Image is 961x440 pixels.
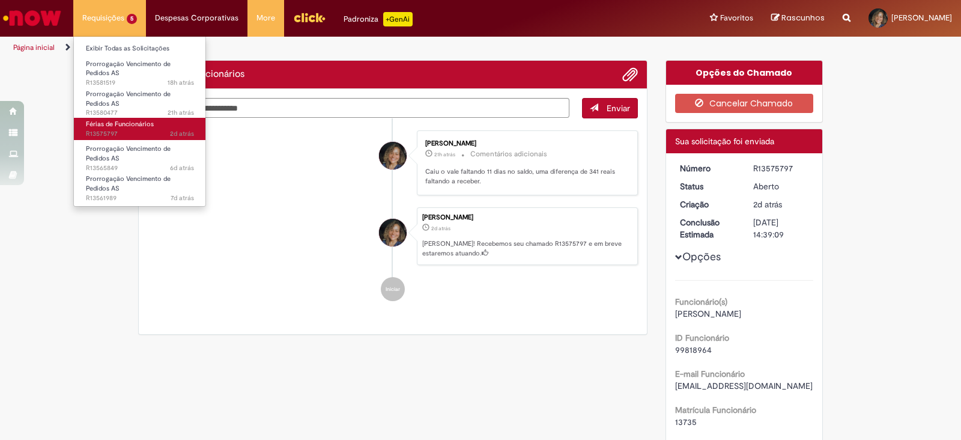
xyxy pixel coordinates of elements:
b: E-mail Funcionário [675,368,745,379]
span: Favoritos [720,12,753,24]
span: R13580477 [86,108,194,118]
p: [PERSON_NAME]! Recebemos seu chamado R13575797 e em breve estaremos atuando. [422,239,631,258]
span: Prorrogação Vencimento de Pedidos AS [86,144,171,163]
span: R13565849 [86,163,194,173]
a: Aberto R13565849 : Prorrogação Vencimento de Pedidos AS [74,142,206,168]
span: Rascunhos [781,12,825,23]
time: 30/09/2025 13:37:51 [168,78,194,87]
span: Despesas Corporativas [155,12,238,24]
b: ID Funcionário [675,332,729,343]
a: Aberto R13580477 : Prorrogação Vencimento de Pedidos AS [74,88,206,114]
div: [PERSON_NAME] [422,214,631,221]
span: Sua solicitação foi enviada [675,136,774,147]
div: Gabriele Maria Moniz Macedo [379,219,407,246]
span: 13735 [675,417,697,427]
dt: Criação [671,198,745,210]
time: 29/09/2025 10:39:07 [170,129,194,138]
div: R13575797 [753,162,809,174]
p: +GenAi [383,12,413,26]
dt: Status [671,180,745,192]
a: Exibir Todas as Solicitações [74,42,206,55]
b: Funcionário(s) [675,296,727,307]
span: Prorrogação Vencimento de Pedidos AS [86,174,171,193]
time: 29/09/2025 10:39:06 [431,225,450,232]
span: [PERSON_NAME] [891,13,952,23]
button: Cancelar Chamado [675,94,814,113]
span: [EMAIL_ADDRESS][DOMAIN_NAME] [675,380,813,391]
div: 29/09/2025 10:39:06 [753,198,809,210]
span: 21h atrás [168,108,194,117]
ul: Histórico de tíquete [148,118,638,313]
button: Enviar [582,98,638,118]
span: [PERSON_NAME] [675,308,741,319]
span: More [256,12,275,24]
ul: Trilhas de página [9,37,632,59]
img: click_logo_yellow_360x200.png [293,8,326,26]
time: 24/09/2025 10:10:48 [171,194,194,203]
a: Página inicial [13,43,55,52]
a: Aberto R13575797 : Férias de Funcionários [74,118,206,140]
span: R13575797 [86,129,194,139]
span: 2d atrás [170,129,194,138]
img: ServiceNow [1,6,63,30]
span: 21h atrás [434,151,455,158]
span: Prorrogação Vencimento de Pedidos AS [86,60,171,78]
time: 29/09/2025 10:39:06 [753,199,782,210]
span: 99818964 [675,344,712,355]
a: Aberto R13561989 : Prorrogação Vencimento de Pedidos AS [74,173,206,198]
div: Aberto [753,180,809,192]
p: Caiu o vale faltando 11 dias no saldo, uma diferença de 341 reais faltando a receber. [425,167,625,186]
textarea: Digite sua mensagem aqui... [148,98,569,118]
span: Requisições [82,12,124,24]
div: Gabriele Maria Moniz Macedo [379,142,407,170]
span: Prorrogação Vencimento de Pedidos AS [86,90,171,108]
ul: Requisições [73,36,206,207]
div: [PERSON_NAME] [425,140,625,147]
div: [DATE] 14:39:09 [753,216,809,240]
button: Adicionar anexos [622,67,638,82]
div: Opções do Chamado [666,61,823,85]
span: 6d atrás [170,163,194,173]
span: 5 [127,14,137,24]
span: 7d atrás [171,194,194,203]
b: Matrícula Funcionário [675,405,756,415]
span: 18h atrás [168,78,194,87]
span: R13581519 [86,78,194,88]
time: 30/09/2025 10:42:53 [434,151,455,158]
a: Rascunhos [771,13,825,24]
span: 2d atrás [431,225,450,232]
time: 30/09/2025 10:29:39 [168,108,194,117]
dt: Conclusão Estimada [671,216,745,240]
time: 25/09/2025 10:46:24 [170,163,194,173]
span: Enviar [607,103,630,114]
dt: Número [671,162,745,174]
a: Aberto R13581519 : Prorrogação Vencimento de Pedidos AS [74,58,206,84]
span: Férias de Funcionários [86,120,154,129]
div: Padroniza [344,12,413,26]
span: 2d atrás [753,199,782,210]
span: R13561989 [86,194,194,203]
small: Comentários adicionais [470,149,547,159]
li: Gabriele Maria Moniz Macedo [148,207,638,265]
